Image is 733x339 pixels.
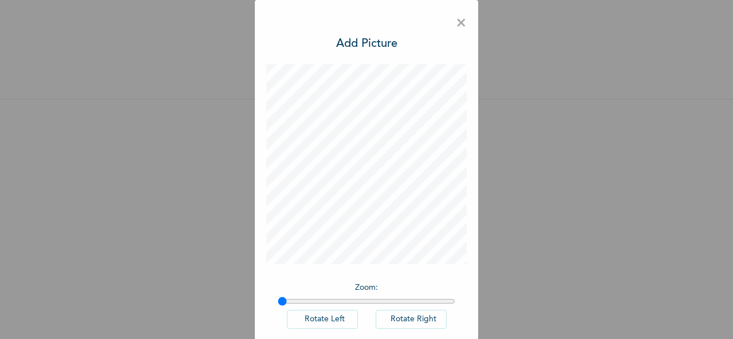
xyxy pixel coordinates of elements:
button: Rotate Left [287,310,358,329]
span: Please add a recent Passport Photograph [263,210,470,256]
p: Zoom : [278,282,455,294]
span: × [456,11,467,35]
button: Rotate Right [376,310,447,329]
h3: Add Picture [336,35,397,53]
